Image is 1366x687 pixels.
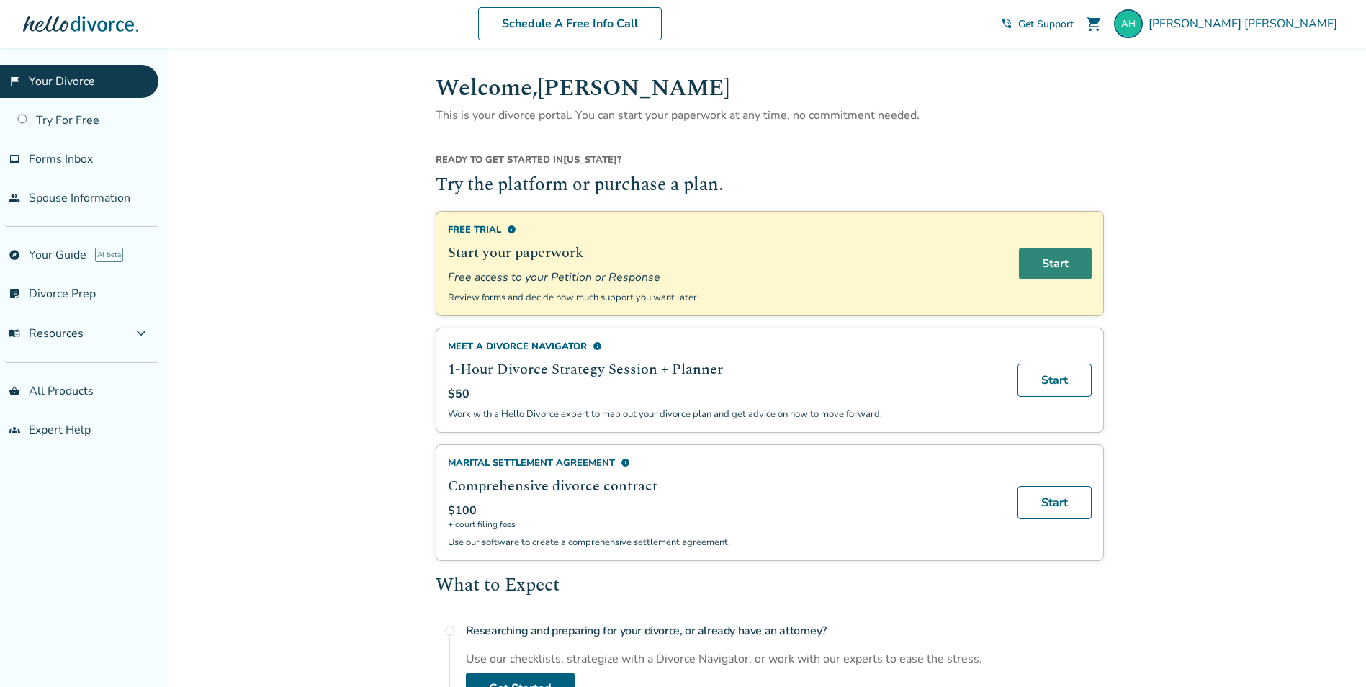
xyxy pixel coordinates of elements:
p: Work with a Hello Divorce expert to map out your divorce plan and get advice on how to move forward. [448,408,1000,421]
a: Start [1017,486,1092,519]
h2: Start your paperwork [448,242,1002,264]
p: Use our software to create a comprehensive settlement agreement. [448,536,1000,549]
span: Ready to get started in [436,153,563,166]
span: radio_button_unchecked [444,625,456,637]
a: Start [1019,248,1092,279]
span: expand_more [132,325,150,342]
h1: Welcome, [PERSON_NAME] [436,71,1104,106]
span: info [621,458,630,467]
a: Schedule A Free Info Call [478,7,662,40]
div: Marital Settlement Agreement [448,457,1000,470]
span: inbox [9,153,20,165]
div: Meet a divorce navigator [448,340,1000,353]
span: menu_book [9,328,20,339]
h2: What to Expect [436,572,1104,600]
span: AI beta [95,248,123,262]
span: $50 [448,386,469,402]
span: Get Support [1018,17,1074,31]
span: phone_in_talk [1001,18,1012,30]
a: phone_in_talkGet Support [1001,17,1074,31]
span: groups [9,424,20,436]
p: This is your divorce portal. You can start your paperwork at any time, no commitment needed. [436,106,1104,125]
span: shopping_basket [9,385,20,397]
span: Forms Inbox [29,151,93,167]
h4: Researching and preparing for your divorce, or already have an attorney? [466,616,1104,645]
div: Use our checklists, strategize with a Divorce Navigator, or work with our experts to ease the str... [466,651,1104,667]
div: [US_STATE] ? [436,153,1104,172]
h2: 1-Hour Divorce Strategy Session + Planner [448,359,1000,380]
span: Resources [9,325,84,341]
iframe: Chat Widget [1294,618,1366,687]
span: explore [9,249,20,261]
span: $100 [448,503,477,518]
div: Free Trial [448,223,1002,236]
a: Start [1017,364,1092,397]
p: Review forms and decide how much support you want later. [448,291,1002,304]
span: shopping_cart [1085,15,1102,32]
span: flag_2 [9,76,20,87]
img: acapps84@gmail.com [1114,9,1143,38]
span: info [507,225,516,234]
span: [PERSON_NAME] [PERSON_NAME] [1149,16,1343,32]
span: + court filing fees [448,518,1000,530]
span: info [593,341,602,351]
h2: Try the platform or purchase a plan. [436,172,1104,199]
span: Free access to your Petition or Response [448,269,1002,285]
h2: Comprehensive divorce contract [448,475,1000,497]
span: list_alt_check [9,288,20,300]
span: people [9,192,20,204]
